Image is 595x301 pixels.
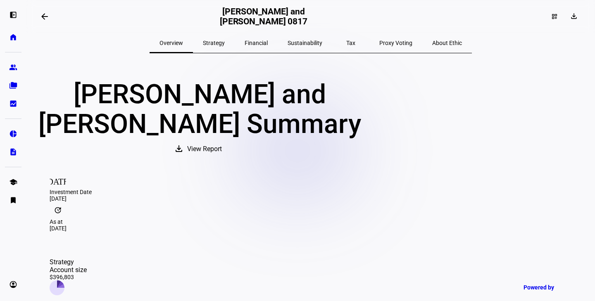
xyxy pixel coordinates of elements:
[9,280,17,289] eth-mat-symbol: account_circle
[9,130,17,138] eth-mat-symbol: pie_chart
[50,202,66,218] mat-icon: update
[5,59,21,76] a: group
[9,33,17,41] eth-mat-symbol: home
[5,77,21,94] a: folder_copy
[5,144,21,160] a: description
[9,178,17,186] eth-mat-symbol: school
[50,189,572,195] div: Investment Date
[9,196,17,204] eth-mat-symbol: bookmark
[50,274,87,280] div: $396,803
[50,172,66,189] mat-icon: [DATE]
[50,225,572,232] div: [DATE]
[50,218,572,225] div: As at
[174,144,184,154] mat-icon: download
[5,29,21,45] a: home
[36,80,363,139] div: [PERSON_NAME] and [PERSON_NAME] Summary
[159,40,183,46] span: Overview
[9,11,17,19] eth-mat-symbol: left_panel_open
[288,40,322,46] span: Sustainability
[346,40,355,46] span: Tax
[570,12,578,20] mat-icon: download
[5,95,21,112] a: bid_landscape
[432,40,462,46] span: About Ethic
[50,266,87,274] div: Account size
[50,195,572,202] div: [DATE]
[245,40,268,46] span: Financial
[551,13,558,20] mat-icon: dashboard_customize
[219,7,308,26] h2: [PERSON_NAME] and [PERSON_NAME] 0817
[519,280,583,295] a: Powered by
[9,63,17,71] eth-mat-symbol: group
[40,12,50,21] mat-icon: arrow_backwards
[50,258,87,266] div: Strategy
[379,40,412,46] span: Proxy Voting
[9,81,17,90] eth-mat-symbol: folder_copy
[203,40,225,46] span: Strategy
[9,148,17,156] eth-mat-symbol: description
[5,126,21,142] a: pie_chart
[187,139,222,159] span: View Report
[166,139,233,159] button: View Report
[9,100,17,108] eth-mat-symbol: bid_landscape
